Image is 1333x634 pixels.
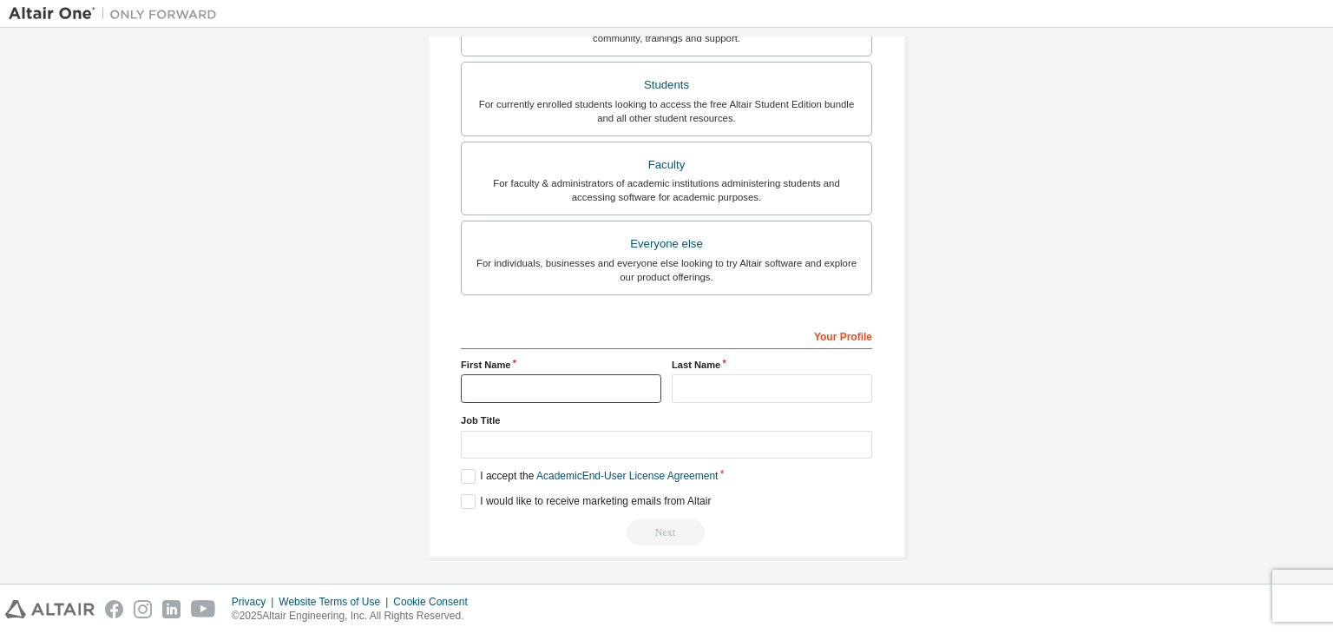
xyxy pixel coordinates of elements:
[536,470,718,482] a: Academic End-User License Agreement
[279,595,393,609] div: Website Terms of Use
[162,600,181,618] img: linkedin.svg
[472,176,861,204] div: For faculty & administrators of academic institutions administering students and accessing softwa...
[461,494,711,509] label: I would like to receive marketing emails from Altair
[232,595,279,609] div: Privacy
[461,413,872,427] label: Job Title
[5,600,95,618] img: altair_logo.svg
[472,232,861,256] div: Everyone else
[472,73,861,97] div: Students
[672,358,872,372] label: Last Name
[461,519,872,545] div: Read and acccept EULA to continue
[472,97,861,125] div: For currently enrolled students looking to access the free Altair Student Edition bundle and all ...
[9,5,226,23] img: Altair One
[232,609,478,624] p: © 2025 Altair Engineering, Inc. All Rights Reserved.
[393,595,477,609] div: Cookie Consent
[461,469,718,484] label: I accept the
[191,600,216,618] img: youtube.svg
[461,358,661,372] label: First Name
[472,256,861,284] div: For individuals, businesses and everyone else looking to try Altair software and explore our prod...
[134,600,152,618] img: instagram.svg
[472,153,861,177] div: Faculty
[461,321,872,349] div: Your Profile
[105,600,123,618] img: facebook.svg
